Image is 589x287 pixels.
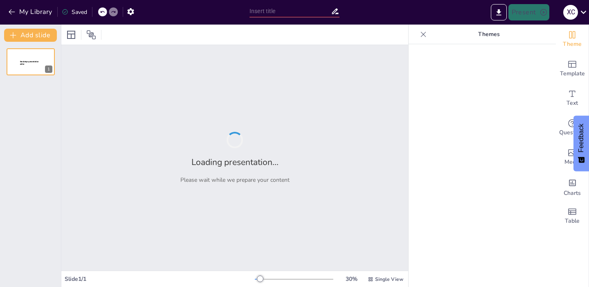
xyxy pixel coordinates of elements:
span: Single View [375,276,403,282]
button: Present [508,4,549,20]
div: Add images, graphics, shapes or video [556,142,589,172]
span: Feedback [578,124,585,152]
span: Text [567,99,578,108]
div: 1 [45,66,52,73]
span: Template [560,69,585,78]
button: Feedback - Show survey [573,115,589,171]
p: Themes [430,25,548,44]
p: Please wait while we prepare your content [180,176,290,184]
button: Duplicate Slide [31,51,41,61]
div: 1 [7,48,55,75]
div: Add a table [556,201,589,231]
span: Charts [564,189,581,198]
div: Layout [65,28,78,41]
div: Change the overall theme [556,25,589,54]
div: Get real-time input from your audience [556,113,589,142]
button: X C [563,4,578,20]
div: Saved [62,8,87,16]
button: Cannot delete last slide [43,51,52,61]
span: Position [86,30,96,40]
span: Sendsteps presentation editor [20,61,39,65]
span: Table [565,217,580,226]
div: X C [563,5,578,20]
span: Theme [563,40,582,49]
button: My Library [6,5,56,18]
div: Add text boxes [556,84,589,113]
h2: Loading presentation... [191,156,279,168]
div: 30 % [342,275,361,283]
button: Export to PowerPoint [491,4,507,20]
span: Questions [559,128,586,137]
div: Slide 1 / 1 [65,275,255,283]
div: Add charts and graphs [556,172,589,201]
input: Insert title [250,5,331,17]
span: Media [564,158,580,167]
button: Add slide [4,29,57,42]
div: Add ready made slides [556,54,589,84]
